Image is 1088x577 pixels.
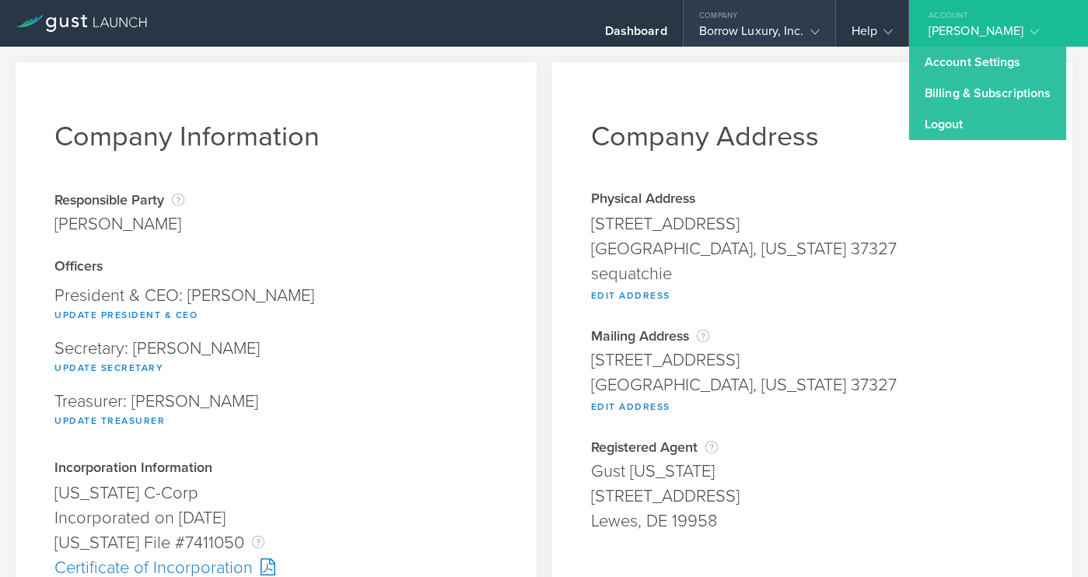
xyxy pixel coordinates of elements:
[54,260,498,275] div: Officers
[54,530,498,555] div: [US_STATE] File #7411050
[54,332,498,385] div: Secretary: [PERSON_NAME]
[54,505,498,530] div: Incorporated on [DATE]
[591,439,1034,455] div: Registered Agent
[54,279,498,332] div: President & CEO: [PERSON_NAME]
[591,192,1034,208] div: Physical Address
[591,459,1034,484] div: Gust [US_STATE]
[591,348,1034,372] div: [STREET_ADDRESS]
[54,461,498,477] div: Incorporation Information
[54,212,184,236] div: [PERSON_NAME]
[54,358,163,377] button: Update Secretary
[591,328,1034,344] div: Mailing Address
[54,306,198,324] button: Update President & CEO
[591,372,1034,397] div: [GEOGRAPHIC_DATA], [US_STATE] 37327
[699,23,820,47] div: Borrow Luxury, Inc.
[605,23,667,47] div: Dashboard
[591,286,670,305] button: Edit Address
[591,397,670,416] button: Edit Address
[591,212,1034,236] div: [STREET_ADDRESS]
[54,385,498,438] div: Treasurer: [PERSON_NAME]
[591,236,1034,261] div: [GEOGRAPHIC_DATA], [US_STATE] 37327
[54,120,498,153] h1: Company Information
[54,411,165,430] button: Update Treasurer
[591,509,1034,533] div: Lewes, DE 19958
[591,261,1034,286] div: sequatchie
[591,120,1034,153] h1: Company Address
[591,484,1034,509] div: [STREET_ADDRESS]
[54,481,498,505] div: [US_STATE] C-Corp
[54,192,184,208] div: Responsible Party
[852,23,893,47] div: Help
[929,23,1061,47] div: [PERSON_NAME]
[1010,502,1088,577] iframe: Chat Widget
